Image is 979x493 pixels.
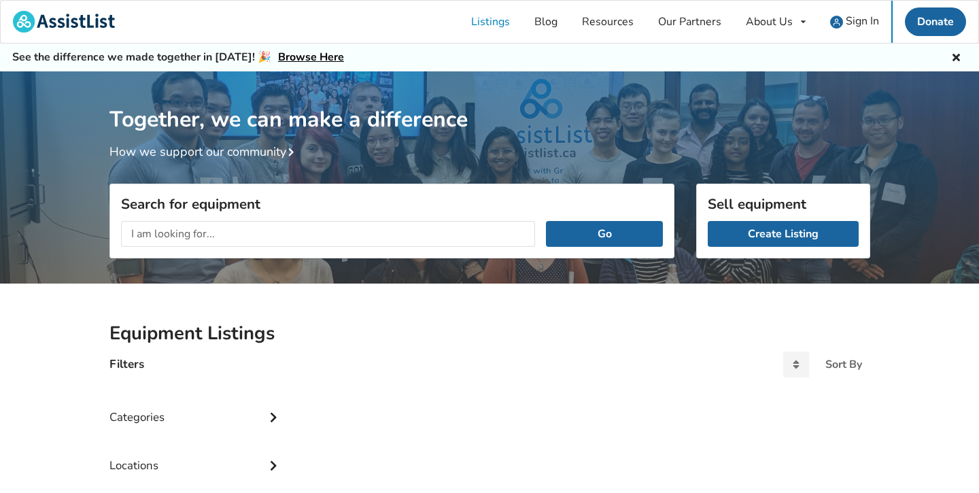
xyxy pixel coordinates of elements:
[570,1,646,43] a: Resources
[109,431,284,479] div: Locations
[13,11,115,33] img: assistlist-logo
[708,195,859,213] h3: Sell equipment
[746,16,793,27] div: About Us
[830,16,843,29] img: user icon
[109,383,284,431] div: Categories
[846,14,879,29] span: Sign In
[109,71,870,133] h1: Together, we can make a difference
[905,7,966,36] a: Donate
[12,50,344,65] h5: See the difference we made together in [DATE]! 🎉
[825,359,862,370] div: Sort By
[646,1,734,43] a: Our Partners
[522,1,570,43] a: Blog
[459,1,522,43] a: Listings
[818,1,891,43] a: user icon Sign In
[109,143,300,160] a: How we support our community
[278,50,344,65] a: Browse Here
[546,221,662,247] button: Go
[708,221,859,247] a: Create Listing
[121,195,663,213] h3: Search for equipment
[109,322,870,345] h2: Equipment Listings
[121,221,536,247] input: I am looking for...
[109,356,144,372] h4: Filters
